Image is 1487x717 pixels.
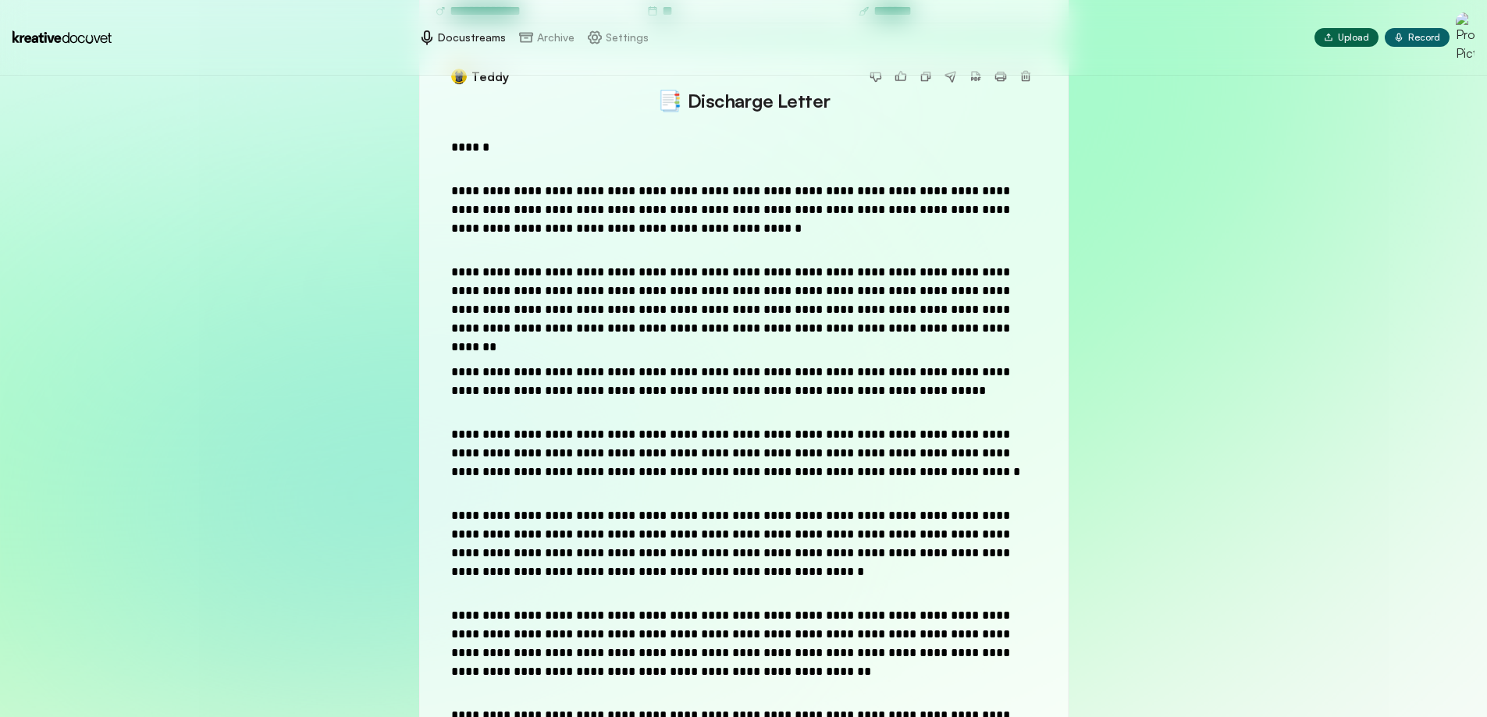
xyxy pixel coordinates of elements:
[537,30,575,45] p: Archive
[419,30,506,45] a: Docustreams
[471,67,509,86] span: Teddy
[1338,31,1369,44] span: Upload
[1456,12,1475,62] img: Profile Picture
[518,30,575,45] a: Archive
[606,30,649,45] p: Settings
[1385,28,1450,47] button: Record
[1314,28,1378,47] button: Upload
[438,30,506,45] p: Docustreams
[451,69,467,84] img: Canine avatar photo
[1408,31,1440,44] span: Record
[587,30,649,45] a: Settings
[451,87,1037,113] h2: Discharge Letter
[657,87,681,112] span: emoji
